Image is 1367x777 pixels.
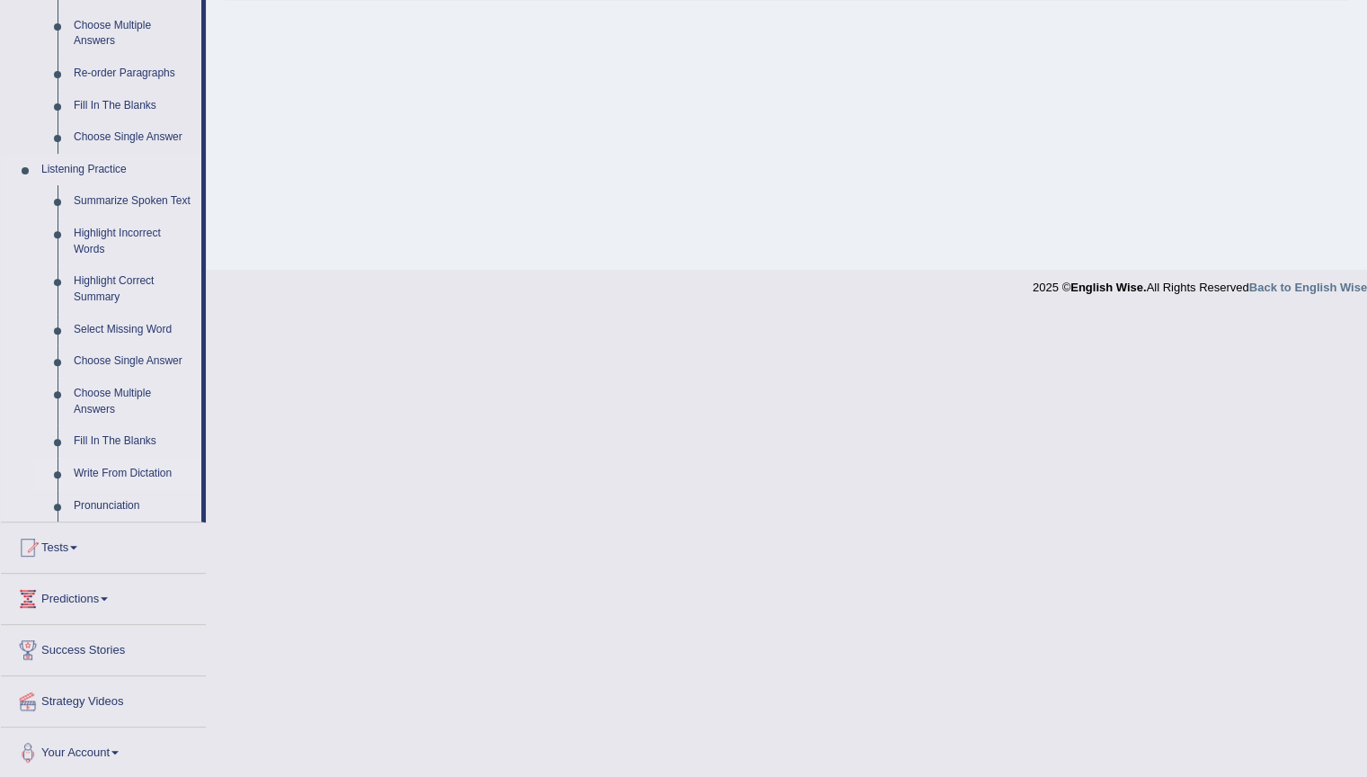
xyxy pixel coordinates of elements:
a: Your Account [1,728,206,773]
a: Pronunciation [66,490,201,522]
a: Strategy Videos [1,676,206,721]
a: Choose Multiple Answers [66,10,201,58]
a: Choose Single Answer [66,345,201,378]
a: Choose Multiple Answers [66,378,201,425]
div: 2025 © All Rights Reserved [1033,270,1367,296]
a: Re-order Paragraphs [66,58,201,90]
a: Back to English Wise [1249,281,1367,294]
a: Highlight Correct Summary [66,265,201,313]
a: Success Stories [1,625,206,670]
a: Summarize Spoken Text [66,185,201,218]
strong: English Wise. [1070,281,1146,294]
a: Tests [1,522,206,567]
a: Listening Practice [33,154,201,186]
a: Choose Single Answer [66,121,201,154]
a: Fill In The Blanks [66,90,201,122]
a: Fill In The Blanks [66,425,201,458]
a: Predictions [1,574,206,619]
a: Select Missing Word [66,314,201,346]
a: Highlight Incorrect Words [66,218,201,265]
a: Write From Dictation [66,458,201,490]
